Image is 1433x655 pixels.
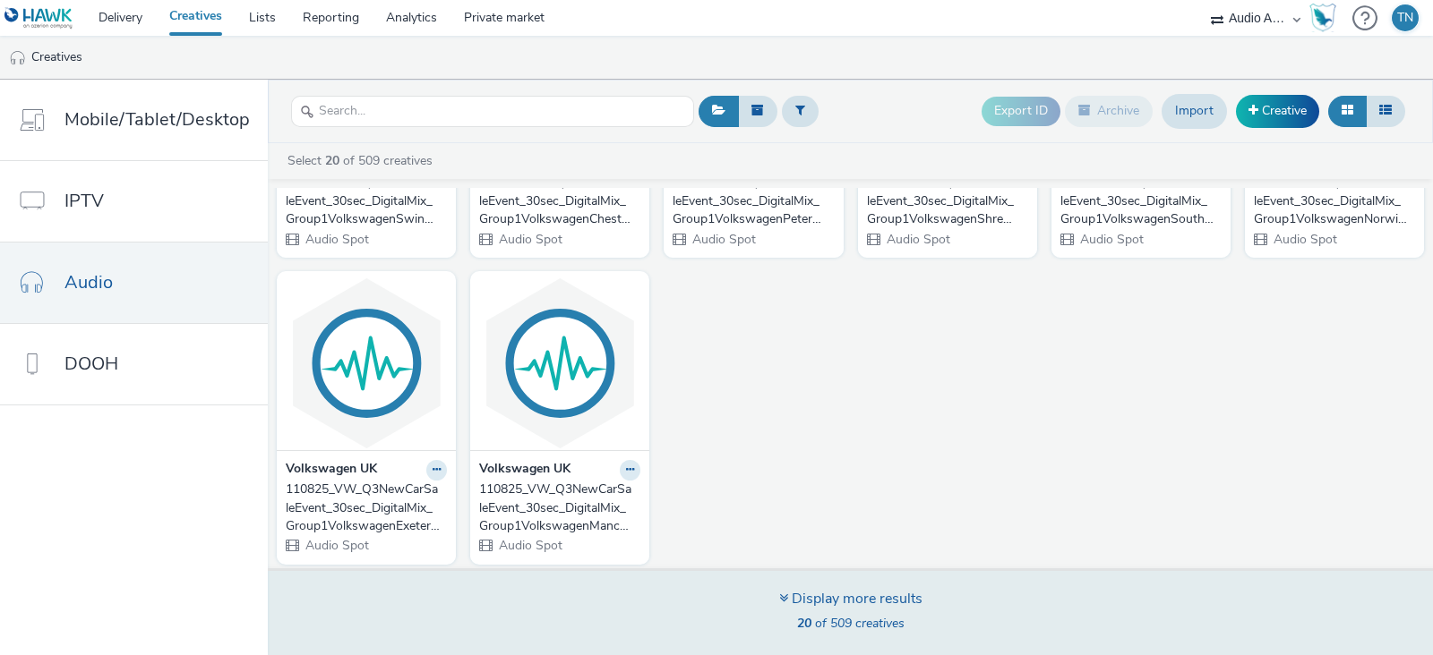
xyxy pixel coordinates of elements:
[1060,174,1214,228] div: 110825_VW_Q3NewCarSaleEvent_30sec_DigitalMix_Group1VolkswagenSouthend.mp3
[691,231,756,248] span: Audio Spot
[479,481,640,535] a: 110825_VW_Q3NewCarSaleEvent_30sec_DigitalMix_Group1VolkswagenManchester.mp3
[1236,95,1319,127] a: Creative
[797,615,905,632] span: of 509 creatives
[64,269,113,295] span: Audio
[64,188,104,214] span: IPTV
[1065,96,1153,126] button: Archive
[797,615,811,632] strong: 20
[64,106,250,132] span: Mobile/Tablet/Desktop
[867,174,1028,228] a: 110825_VW_Q3NewCarSaleEvent_30sec_DigitalMix_Group1VolkswagenShrewsbury_Oh.mp3
[867,174,1021,228] div: 110825_VW_Q3NewCarSaleEvent_30sec_DigitalMix_Group1VolkswagenShrewsbury_Oh.mp3
[779,589,922,609] div: Display more results
[304,231,369,248] span: Audio Spot
[1060,174,1222,228] a: 110825_VW_Q3NewCarSaleEvent_30sec_DigitalMix_Group1VolkswagenSouthend.mp3
[286,174,447,228] a: 110825_VW_Q3NewCarSaleEvent_30sec_DigitalMix_Group1VolkswagenSwindon.mp3
[286,460,377,481] strong: Volkswagen UK
[1254,174,1415,228] a: 110825_VW_Q3NewCarSaleEvent_30sec_DigitalMix_Group1VolkswagenNorwich.mp3
[673,174,834,228] a: 110825_VW_Q3NewCarSaleEvent_30sec_DigitalMix_Group1VolkswagenPeterborough.mp3
[1328,96,1367,126] button: Grid
[1272,231,1337,248] span: Audio Spot
[479,481,633,535] div: 110825_VW_Q3NewCarSaleEvent_30sec_DigitalMix_Group1VolkswagenManchester.mp3
[497,231,562,248] span: Audio Spot
[885,231,950,248] span: Audio Spot
[286,174,440,228] div: 110825_VW_Q3NewCarSaleEvent_30sec_DigitalMix_Group1VolkswagenSwindon.mp3
[304,537,369,554] span: Audio Spot
[286,152,440,169] a: Select of 509 creatives
[479,174,640,228] a: 110825_VW_Q3NewCarSaleEvent_30sec_DigitalMix_Group1VolkswagenChester.mp3
[497,537,562,554] span: Audio Spot
[1309,4,1336,32] img: Hawk Academy
[479,460,571,481] strong: Volkswagen UK
[479,174,633,228] div: 110825_VW_Q3NewCarSaleEvent_30sec_DigitalMix_Group1VolkswagenChester.mp3
[475,276,645,450] img: 110825_VW_Q3NewCarSaleEvent_30sec_DigitalMix_Group1VolkswagenManchester.mp3 visual
[673,174,827,228] div: 110825_VW_Q3NewCarSaleEvent_30sec_DigitalMix_Group1VolkswagenPeterborough.mp3
[64,351,118,377] span: DOOH
[1162,94,1227,128] a: Import
[1397,4,1413,31] div: TN
[1309,4,1343,32] a: Hawk Academy
[286,481,440,535] div: 110825_VW_Q3NewCarSaleEvent_30sec_DigitalMix_Group1VolkswagenExeter.mp3
[4,7,73,30] img: undefined Logo
[291,96,694,127] input: Search...
[982,97,1060,125] button: Export ID
[281,276,451,450] img: 110825_VW_Q3NewCarSaleEvent_30sec_DigitalMix_Group1VolkswagenExeter.mp3 visual
[325,152,339,169] strong: 20
[9,49,27,67] img: audio
[1366,96,1405,126] button: Table
[1254,174,1408,228] div: 110825_VW_Q3NewCarSaleEvent_30sec_DigitalMix_Group1VolkswagenNorwich.mp3
[286,481,447,535] a: 110825_VW_Q3NewCarSaleEvent_30sec_DigitalMix_Group1VolkswagenExeter.mp3
[1078,231,1144,248] span: Audio Spot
